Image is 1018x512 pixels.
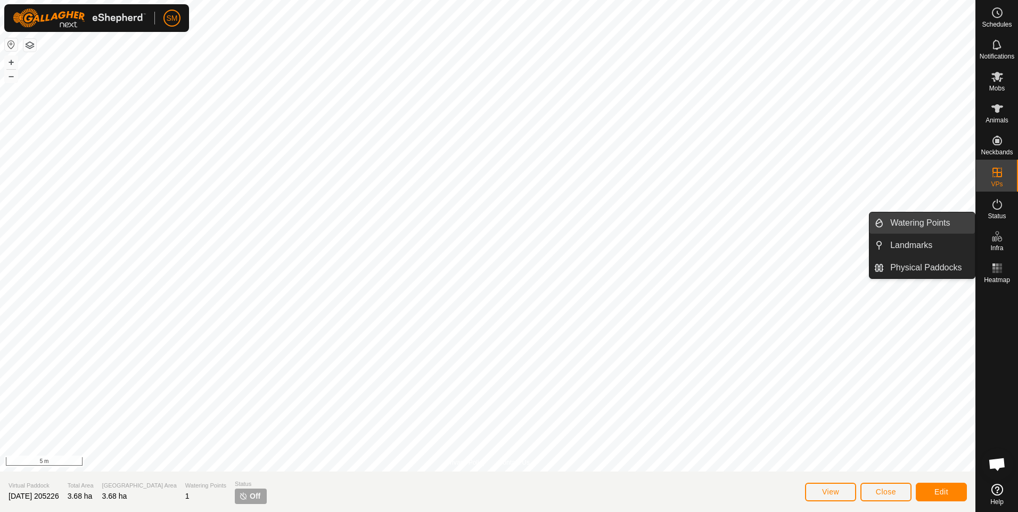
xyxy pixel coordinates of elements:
a: Landmarks [884,235,975,256]
img: Gallagher Logo [13,9,146,28]
span: [DATE] 205226 [9,492,59,500]
a: Privacy Policy [446,458,486,467]
li: Landmarks [869,235,975,256]
span: Physical Paddocks [890,261,962,274]
span: Virtual Paddock [9,481,59,490]
span: Schedules [982,21,1012,28]
span: Infra [990,245,1003,251]
span: 3.68 ha [68,492,93,500]
span: Mobs [989,85,1005,92]
span: Off [250,491,260,502]
span: Status [988,213,1006,219]
a: Physical Paddocks [884,257,975,278]
button: Edit [916,483,967,501]
button: – [5,70,18,82]
span: Watering Points [890,217,950,229]
span: Neckbands [981,149,1013,155]
span: Heatmap [984,277,1010,283]
span: Close [876,488,896,496]
button: Reset Map [5,38,18,51]
li: Physical Paddocks [869,257,975,278]
button: View [805,483,856,501]
button: Close [860,483,912,501]
button: + [5,56,18,69]
a: Help [976,480,1018,509]
span: View [822,488,839,496]
img: turn-off [239,492,248,500]
span: Status [235,480,267,489]
span: Total Area [68,481,94,490]
span: Landmarks [890,239,932,252]
span: Help [990,499,1004,505]
button: Map Layers [23,39,36,52]
span: SM [167,13,178,24]
a: Watering Points [884,212,975,234]
div: Open chat [981,448,1013,480]
span: Edit [934,488,948,496]
span: Watering Points [185,481,226,490]
a: Contact Us [498,458,530,467]
span: 3.68 ha [102,492,127,500]
span: Animals [986,117,1008,123]
li: Watering Points [869,212,975,234]
span: VPs [991,181,1003,187]
span: Notifications [980,53,1014,60]
span: [GEOGRAPHIC_DATA] Area [102,481,177,490]
span: 1 [185,492,190,500]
